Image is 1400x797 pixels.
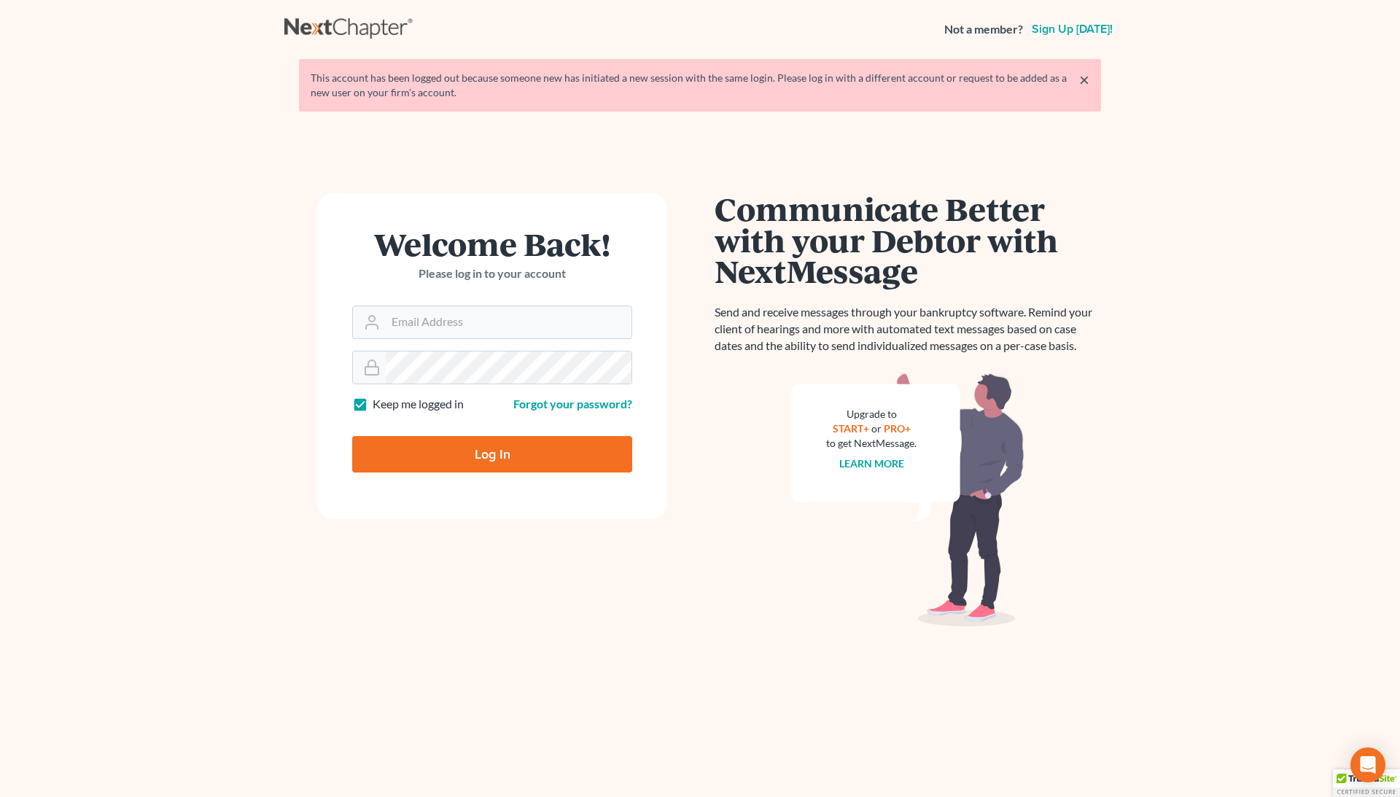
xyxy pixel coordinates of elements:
[884,422,911,435] a: PRO+
[352,228,632,260] h1: Welcome Back!
[1079,71,1089,88] a: ×
[352,436,632,473] input: Log In
[944,21,1023,38] strong: Not a member?
[1029,23,1116,35] a: Sign up [DATE]!
[1333,769,1400,797] div: TrustedSite Certified
[715,304,1101,354] p: Send and receive messages through your bankruptcy software. Remind your client of hearings and mo...
[791,372,1024,627] img: nextmessage_bg-59042aed3d76b12b5cd301f8e5b87938c9018125f34e5fa2b7a6b67550977c72.svg
[871,422,882,435] span: or
[513,397,632,411] a: Forgot your password?
[715,193,1101,287] h1: Communicate Better with your Debtor with NextMessage
[386,306,631,338] input: Email Address
[311,71,1089,100] div: This account has been logged out because someone new has initiated a new session with the same lo...
[839,457,904,470] a: Learn more
[352,265,632,282] p: Please log in to your account
[826,407,917,421] div: Upgrade to
[1350,747,1385,782] div: Open Intercom Messenger
[833,422,869,435] a: START+
[373,396,464,413] label: Keep me logged in
[826,436,917,451] div: to get NextMessage.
